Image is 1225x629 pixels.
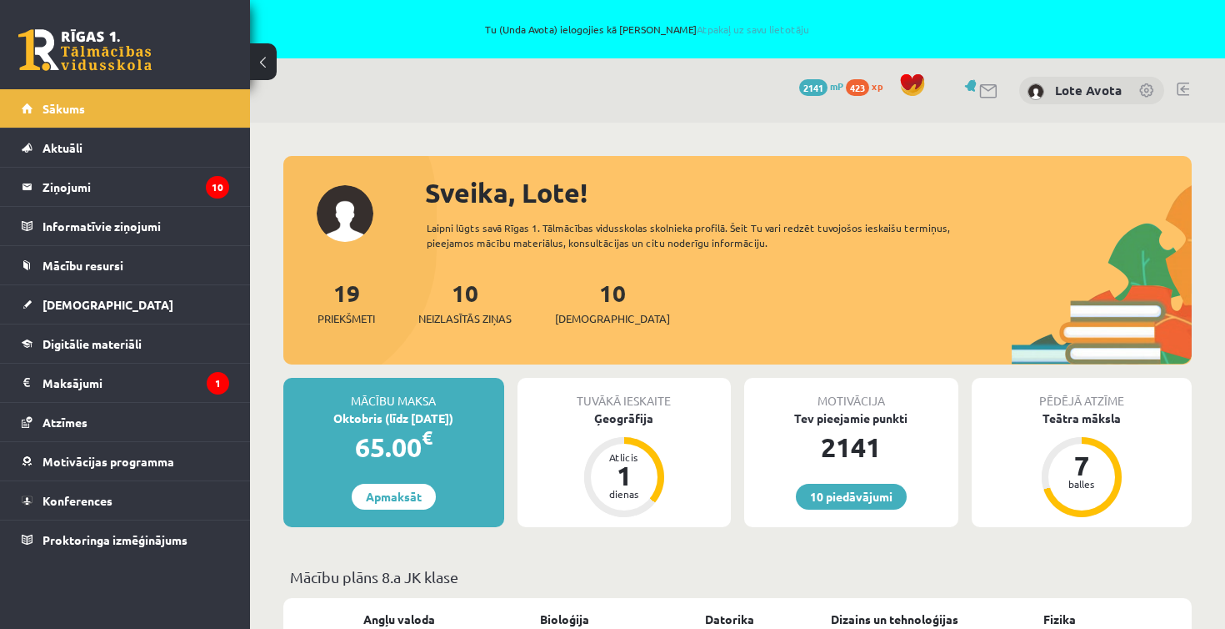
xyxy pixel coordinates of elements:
span: Motivācijas programma [42,454,174,469]
span: € [422,425,432,450]
a: Teātra māksla 7 balles [972,410,1192,520]
a: Mācību resursi [22,246,229,284]
a: 2141 mP [799,79,843,93]
a: Apmaksāt [352,484,436,510]
div: 1 [599,462,649,489]
span: mP [830,79,843,93]
a: Angļu valoda [363,611,435,628]
a: 10 piedāvājumi [796,484,907,510]
a: Ģeogrāfija Atlicis 1 dienas [517,410,732,520]
span: Aktuāli [42,140,82,155]
a: Dizains un tehnoloģijas [831,611,958,628]
legend: Informatīvie ziņojumi [42,207,229,245]
span: Tu (Unda Avota) ielogojies kā [PERSON_NAME] [192,24,1102,34]
span: Konferences [42,493,112,508]
span: Mācību resursi [42,258,123,273]
span: Sākums [42,101,85,116]
span: Neizlasītās ziņas [418,310,512,327]
span: 423 [846,79,869,96]
a: Fizika [1043,611,1076,628]
div: Tuvākā ieskaite [517,378,732,410]
a: Proktoringa izmēģinājums [22,521,229,559]
div: Oktobris (līdz [DATE]) [283,410,504,427]
div: Teātra māksla [972,410,1192,427]
div: Atlicis [599,452,649,462]
a: Atzīmes [22,403,229,441]
a: Aktuāli [22,128,229,167]
legend: Maksājumi [42,364,229,402]
a: Datorika [705,611,754,628]
i: 1 [207,372,229,395]
a: Konferences [22,481,229,520]
a: Maksājumi1 [22,364,229,402]
a: Rīgas 1. Tālmācības vidusskola [18,29,152,71]
div: Ģeogrāfija [517,410,732,427]
a: [DEMOGRAPHIC_DATA] [22,285,229,324]
i: 10 [206,176,229,199]
img: Lote Avota [1027,83,1044,100]
a: Ziņojumi10 [22,168,229,206]
span: Atzīmes [42,415,87,430]
a: Informatīvie ziņojumi [22,207,229,245]
div: Laipni lūgts savā Rīgas 1. Tālmācības vidusskolas skolnieka profilā. Šeit Tu vari redzēt tuvojošo... [427,220,972,250]
a: Bioloģija [540,611,589,628]
div: 65.00 [283,427,504,467]
span: Priekšmeti [317,310,375,327]
div: 2141 [744,427,958,467]
a: 19Priekšmeti [317,278,375,327]
legend: Ziņojumi [42,168,229,206]
a: Motivācijas programma [22,442,229,481]
div: Mācību maksa [283,378,504,410]
span: [DEMOGRAPHIC_DATA] [42,297,173,312]
a: 423 xp [846,79,891,93]
div: 7 [1057,452,1107,479]
div: balles [1057,479,1107,489]
a: Digitālie materiāli [22,325,229,363]
div: Motivācija [744,378,958,410]
span: 2141 [799,79,827,96]
a: Lote Avota [1055,82,1122,98]
a: Sākums [22,89,229,128]
a: 10Neizlasītās ziņas [418,278,512,327]
div: Tev pieejamie punkti [744,410,958,427]
a: Atpakaļ uz savu lietotāju [697,23,809,36]
p: Mācību plāns 8.a JK klase [290,566,1185,588]
div: Pēdējā atzīme [972,378,1192,410]
a: 10[DEMOGRAPHIC_DATA] [555,278,670,327]
span: Digitālie materiāli [42,336,142,351]
span: xp [872,79,882,93]
span: Proktoringa izmēģinājums [42,532,187,547]
div: dienas [599,489,649,499]
div: Sveika, Lote! [425,173,1192,213]
span: [DEMOGRAPHIC_DATA] [555,310,670,327]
